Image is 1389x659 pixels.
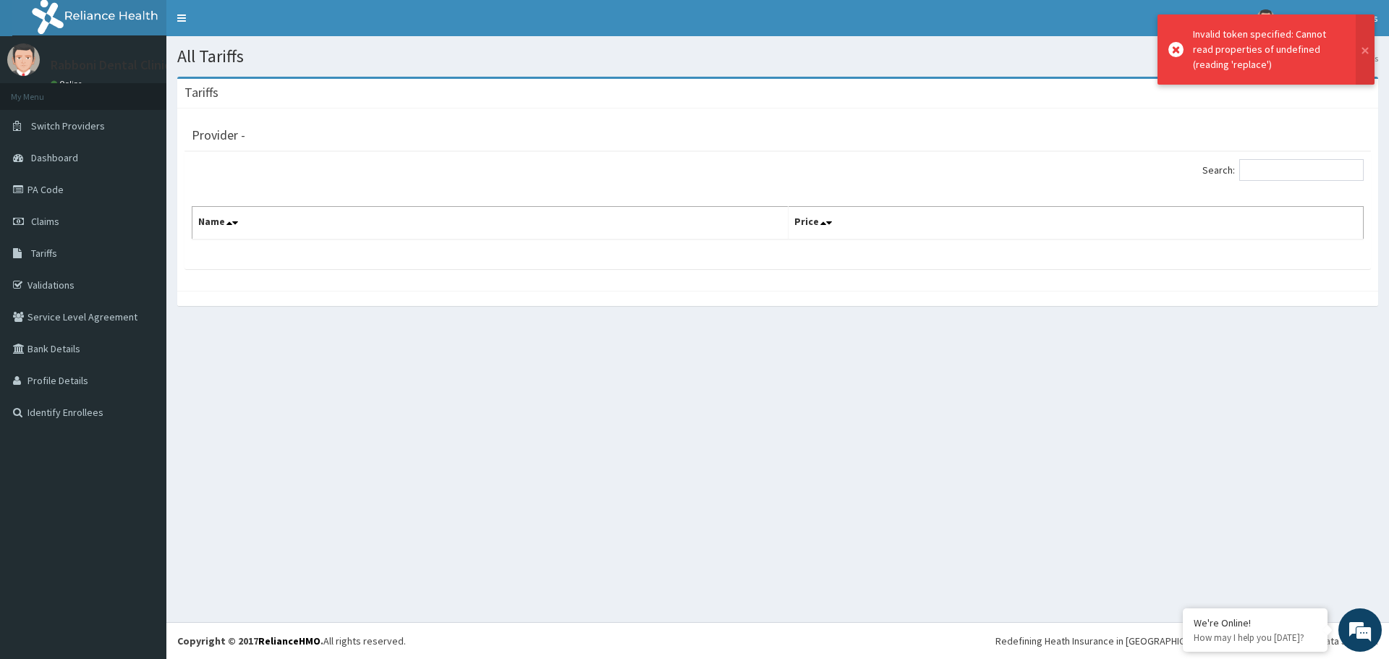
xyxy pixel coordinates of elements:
[7,43,40,76] img: User Image
[1194,616,1317,629] div: We're Online!
[192,207,789,240] th: Name
[177,634,323,647] strong: Copyright © 2017 .
[51,59,177,72] p: Rabboni Dental Clinics
[31,151,78,164] span: Dashboard
[1194,632,1317,644] p: How may I help you today?
[258,634,320,647] a: RelianceHMO
[166,622,1389,659] footer: All rights reserved.
[1202,159,1364,181] label: Search:
[995,634,1378,648] div: Redefining Heath Insurance in [GEOGRAPHIC_DATA] using Telemedicine and Data Science!
[192,129,245,142] h3: Provider -
[31,247,57,260] span: Tariffs
[789,207,1364,240] th: Price
[1257,9,1275,27] img: User Image
[31,119,105,132] span: Switch Providers
[31,215,59,228] span: Claims
[51,79,85,89] a: Online
[1239,159,1364,181] input: Search:
[184,86,218,99] h3: Tariffs
[1193,27,1342,72] div: Invalid token specified: Cannot read properties of undefined (reading 'replace')
[177,47,1378,66] h1: All Tariffs
[1283,12,1378,25] span: Rabboni Dental Clinics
